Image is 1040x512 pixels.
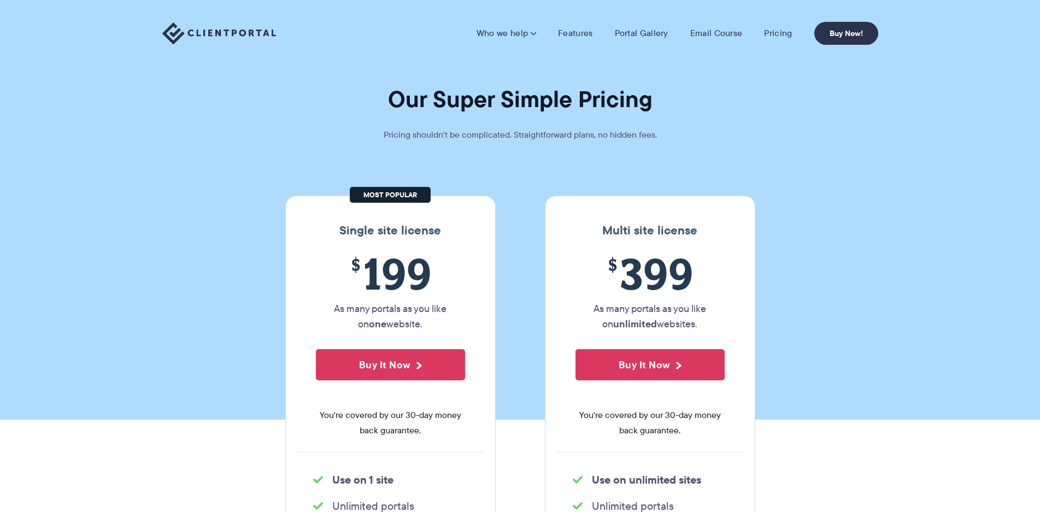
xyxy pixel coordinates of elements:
a: Pricing [764,28,792,39]
a: Buy Now! [814,22,878,45]
button: Buy It Now [316,349,465,380]
span: 399 [575,249,725,298]
button: Buy It Now [575,349,725,380]
p: As many portals as you like on website. [316,301,465,332]
strong: Use on unlimited sites [592,472,701,488]
a: Email Course [690,28,743,39]
h3: Single site license [297,223,484,238]
a: Features [558,28,592,39]
strong: Use on 1 site [332,472,393,488]
span: You're covered by our 30-day money back guarantee. [316,408,465,438]
span: 199 [316,249,465,298]
p: Pricing shouldn't be complicated. Straightforward plans, no hidden fees. [356,127,684,143]
span: You're covered by our 30-day money back guarantee. [575,408,725,438]
p: As many portals as you like on websites. [575,301,725,332]
h3: Multi site license [556,223,744,238]
a: Portal Gallery [615,28,668,39]
strong: unlimited [613,316,657,331]
strong: one [369,316,386,331]
a: Who we help [477,28,536,39]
